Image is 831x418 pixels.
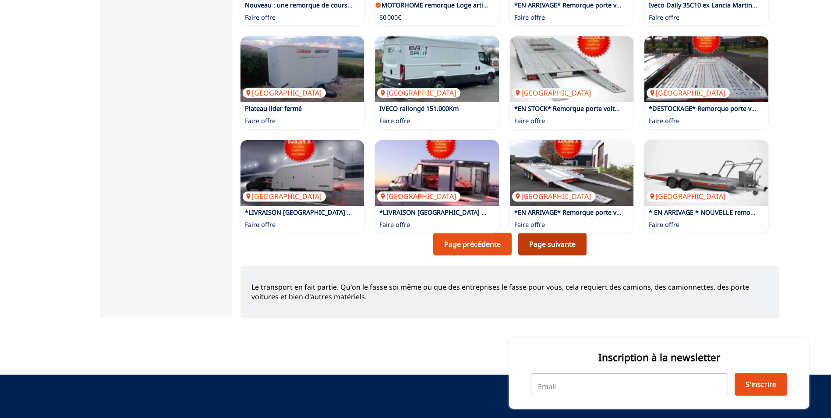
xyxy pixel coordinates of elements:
[647,191,730,201] p: [GEOGRAPHIC_DATA]
[510,36,634,102] img: *EN STOCK* Remorque porte voiture BRIAN JAMES T6 5,50x2,24m NEUVE
[531,373,728,395] input: Email
[510,36,634,102] a: *EN STOCK* Remorque porte voiture BRIAN JAMES T6 5,50x2,24m NEUVE[GEOGRAPHIC_DATA]
[379,208,762,216] a: *LIVRAISON [GEOGRAPHIC_DATA] / BENELUX OFFERTE* Remorque porte voiture fermée [PERSON_NAME] RT6 6...
[375,140,499,206] img: *LIVRAISON FRANCE / BENELUX OFFERTE* Remorque porte voiture fermée BRIAN JAMES RT6 6m x 2.29m NEUVE
[245,1,603,9] a: Nouveau : une remorque de course avec bureau (pas de bureau) sur le col de cygne, pouvant charger...
[644,140,768,206] img: * EN ARRIVAGE * NOUVELLE remorque porte voiture BRIAN JAMES A TRANSPORTER 5,50mx2,10m neuve
[243,88,326,98] p: [GEOGRAPHIC_DATA]
[245,104,302,113] a: Plateau lider fermé
[240,36,364,102] a: Plateau lider fermé[GEOGRAPHIC_DATA]
[512,191,595,201] p: [GEOGRAPHIC_DATA]
[644,140,768,206] a: * EN ARRIVAGE * NOUVELLE remorque porte voiture BRIAN JAMES A TRANSPORTER 5,50mx2,10m neuve[GEOGR...
[243,191,326,201] p: [GEOGRAPHIC_DATA]
[514,13,545,22] p: Faire offre
[375,140,499,206] a: *LIVRAISON FRANCE / BENELUX OFFERTE* Remorque porte voiture fermée BRIAN JAMES RT6 6m x 2.29m NEU...
[514,220,545,229] p: Faire offre
[512,88,595,98] p: [GEOGRAPHIC_DATA]
[514,1,752,9] a: *EN ARRIVAGE* Remorque porte voiture [PERSON_NAME] T6 5,50x2,24m NEUVE
[644,36,768,102] a: *DESTOCKAGE* Remorque porte voiture BRIAN JAMES T6 5,50x2,10m NEUVE[GEOGRAPHIC_DATA]
[379,220,410,229] p: Faire offre
[240,36,364,102] img: Plateau lider fermé
[375,36,499,102] img: IVECO rallongé 151.000Km
[379,104,459,113] a: IVECO rallongé 151.000Km
[647,88,730,98] p: [GEOGRAPHIC_DATA]
[518,233,587,255] a: Page suivante
[735,373,787,396] button: S'inscrire
[377,191,460,201] p: [GEOGRAPHIC_DATA]
[644,36,768,102] img: *DESTOCKAGE* Remorque porte voiture BRIAN JAMES T6 5,50x2,10m NEUVE
[382,1,492,9] a: MOTORHOME remorque Loge artiste
[531,351,787,364] p: Inscription à la newsletter
[649,1,793,9] a: Iveco Daily 35C10 ex Lancia Martini Racing Team
[245,208,628,216] a: *LIVRAISON [GEOGRAPHIC_DATA] / BENELUX OFFERTE* Remorque porte voiture fermée [PERSON_NAME] RT7 6...
[251,282,768,302] p: Le transport en fait partie. Qu'on le fasse soi même ou que des entreprises le fasse pour vous, c...
[514,104,743,113] a: *EN STOCK* Remorque porte voiture [PERSON_NAME] T6 5,50x2,24m NEUVE
[240,140,364,206] a: *LIVRAISON FRANCE / BENELUX OFFERTE* Remorque porte voiture fermée BRIAN JAMES RT7 6m x 2.30m NEU...
[240,140,364,206] img: *LIVRAISON FRANCE / BENELUX OFFERTE* Remorque porte voiture fermée BRIAN JAMES RT7 6m x 2.30m NEUVE
[649,117,679,125] p: Faire offre
[375,36,499,102] a: IVECO rallongé 151.000Km[GEOGRAPHIC_DATA]
[510,140,634,206] img: *EN ARRIVAGE* Remorque porte voiture BRIAN JAMES T6 6x2,24m NEUVE
[379,13,401,22] p: 60 000€
[649,13,679,22] p: Faire offre
[245,13,276,22] p: Faire offre
[245,220,276,229] p: Faire offre
[377,88,460,98] p: [GEOGRAPHIC_DATA]
[514,117,545,125] p: Faire offre
[514,208,743,216] a: *EN ARRIVAGE* Remorque porte voiture [PERSON_NAME] T6 6x2,24m NEUVE
[510,140,634,206] a: *EN ARRIVAGE* Remorque porte voiture BRIAN JAMES T6 6x2,24m NEUVE[GEOGRAPHIC_DATA]
[433,233,512,255] a: Page précédente
[379,117,410,125] p: Faire offre
[245,117,276,125] p: Faire offre
[649,220,679,229] p: Faire offre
